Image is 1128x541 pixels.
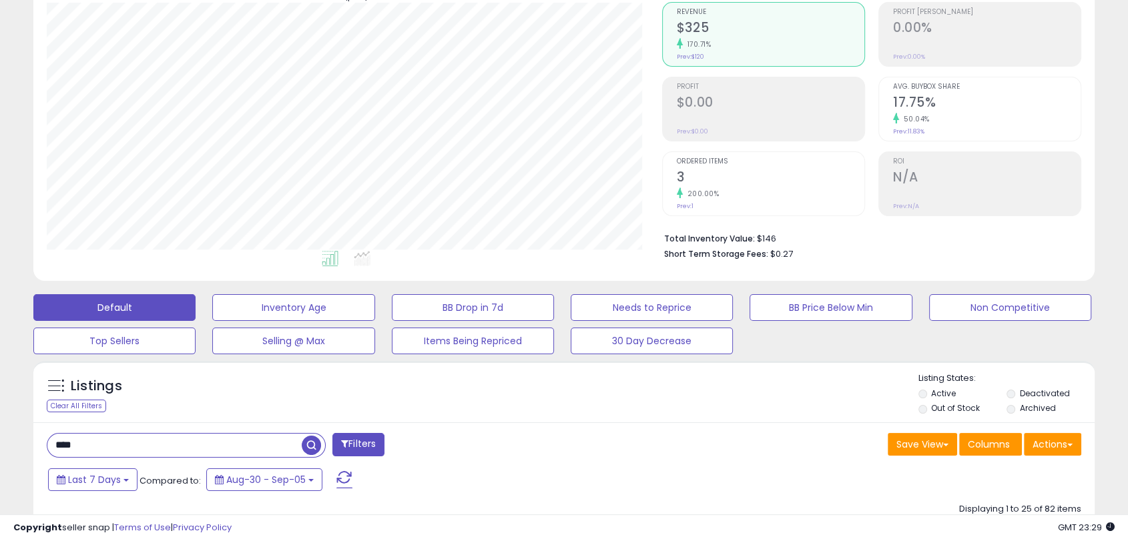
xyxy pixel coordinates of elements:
button: Last 7 Days [48,468,137,491]
span: 2025-09-15 23:29 GMT [1058,521,1115,534]
h2: 3 [677,169,864,187]
small: Prev: $120 [677,53,704,61]
small: Prev: 11.83% [893,127,924,135]
small: Prev: 1 [677,202,693,210]
a: Privacy Policy [173,521,232,534]
strong: Copyright [13,521,62,534]
button: Non Competitive [929,294,1091,321]
div: Displaying 1 to 25 of 82 items [959,503,1081,516]
button: Save View [888,433,957,456]
span: Revenue [677,9,864,16]
button: Items Being Repriced [392,328,554,354]
span: Profit [677,83,864,91]
small: Prev: 0.00% [893,53,925,61]
button: Actions [1024,433,1081,456]
h2: $325 [677,20,864,38]
small: 170.71% [683,39,712,49]
small: 50.04% [899,114,930,124]
b: Short Term Storage Fees: [664,248,768,259]
button: BB Price Below Min [750,294,912,321]
h2: 0.00% [893,20,1081,38]
h2: N/A [893,169,1081,187]
h2: $0.00 [677,95,864,113]
h2: 17.75% [893,95,1081,113]
span: ROI [893,158,1081,165]
label: Archived [1020,402,1056,414]
button: 30 Day Decrease [571,328,733,354]
span: Ordered Items [677,158,864,165]
button: Filters [332,433,384,456]
label: Deactivated [1020,388,1070,399]
button: Inventory Age [212,294,374,321]
button: Selling @ Max [212,328,374,354]
small: Prev: N/A [893,202,919,210]
div: seller snap | | [13,522,232,534]
button: Needs to Reprice [571,294,733,321]
label: Out of Stock [931,402,980,414]
span: Last 7 Days [68,473,121,486]
button: Columns [959,433,1022,456]
b: Total Inventory Value: [664,233,755,244]
button: BB Drop in 7d [392,294,554,321]
label: Active [931,388,956,399]
li: $146 [664,229,1071,245]
small: 200.00% [683,189,720,199]
button: Aug-30 - Sep-05 [206,468,322,491]
span: Avg. Buybox Share [893,83,1081,91]
span: Profit [PERSON_NAME] [893,9,1081,16]
small: Prev: $0.00 [677,127,708,135]
h5: Listings [71,377,122,396]
button: Top Sellers [33,328,196,354]
span: $0.27 [770,247,793,260]
span: Compared to: [139,474,201,487]
a: Terms of Use [114,521,171,534]
p: Listing States: [918,372,1095,385]
div: Clear All Filters [47,400,106,412]
span: Aug-30 - Sep-05 [226,473,306,486]
button: Default [33,294,196,321]
span: Columns [968,438,1010,451]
